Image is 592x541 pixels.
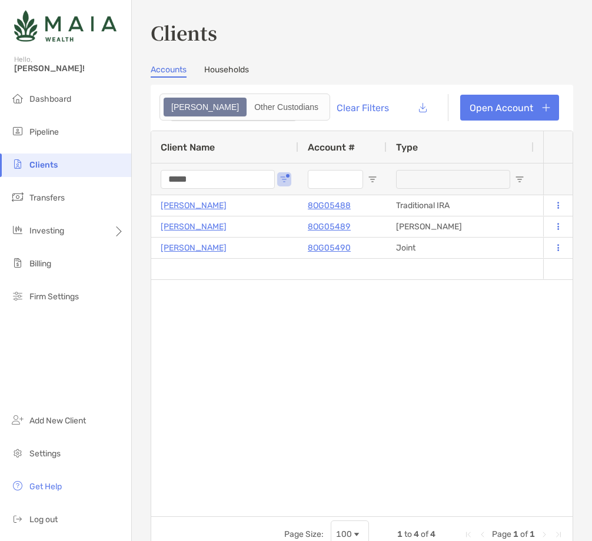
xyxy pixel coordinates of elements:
[460,95,559,121] a: Open Account
[404,529,412,539] span: to
[308,170,363,189] input: Account # Filter Input
[513,529,518,539] span: 1
[29,449,61,459] span: Settings
[159,93,330,121] div: segmented control
[421,529,428,539] span: of
[11,512,25,526] img: logout icon
[29,292,79,302] span: Firm Settings
[29,94,71,104] span: Dashboard
[161,142,215,153] span: Client Name
[368,175,377,184] button: Open Filter Menu
[11,413,25,427] img: add_new_client icon
[414,529,419,539] span: 4
[397,529,403,539] span: 1
[308,219,351,234] a: 8OG05489
[554,530,563,539] div: Last Page
[11,91,25,105] img: dashboard icon
[161,198,227,213] a: [PERSON_NAME]
[11,124,25,138] img: pipeline icon
[29,482,62,492] span: Get Help
[161,170,275,189] input: Client Name Filter Input
[530,529,535,539] span: 1
[515,175,524,184] button: Open Filter Menu
[29,193,65,203] span: Transfers
[11,190,25,204] img: transfers icon
[387,238,534,258] div: Joint
[29,259,51,269] span: Billing
[492,529,511,539] span: Page
[464,530,473,539] div: First Page
[336,529,352,539] div: 100
[308,95,398,121] button: Clear Filters
[11,289,25,303] img: firm-settings icon
[540,530,549,539] div: Next Page
[165,99,245,115] div: Zoe
[478,530,487,539] div: Previous Page
[204,65,249,78] a: Households
[308,198,351,213] a: 8OG05488
[29,416,86,426] span: Add New Client
[29,127,59,137] span: Pipeline
[387,216,534,237] div: [PERSON_NAME]
[248,99,325,115] div: Other Custodians
[284,529,324,539] div: Page Size:
[11,479,25,493] img: get-help icon
[11,446,25,460] img: settings icon
[430,529,435,539] span: 4
[280,175,289,184] button: Open Filter Menu
[11,157,25,171] img: clients icon
[29,515,58,525] span: Log out
[14,5,117,47] img: Zoe Logo
[29,226,64,236] span: Investing
[14,64,124,74] span: [PERSON_NAME]!
[308,241,351,255] a: 8OG05490
[11,256,25,270] img: billing icon
[161,241,227,255] a: [PERSON_NAME]
[29,160,58,170] span: Clients
[387,195,534,216] div: Traditional IRA
[520,529,528,539] span: of
[161,219,227,234] a: [PERSON_NAME]
[151,65,187,78] a: Accounts
[308,142,355,153] span: Account #
[396,142,418,153] span: Type
[11,223,25,237] img: investing icon
[151,19,573,46] h3: Clients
